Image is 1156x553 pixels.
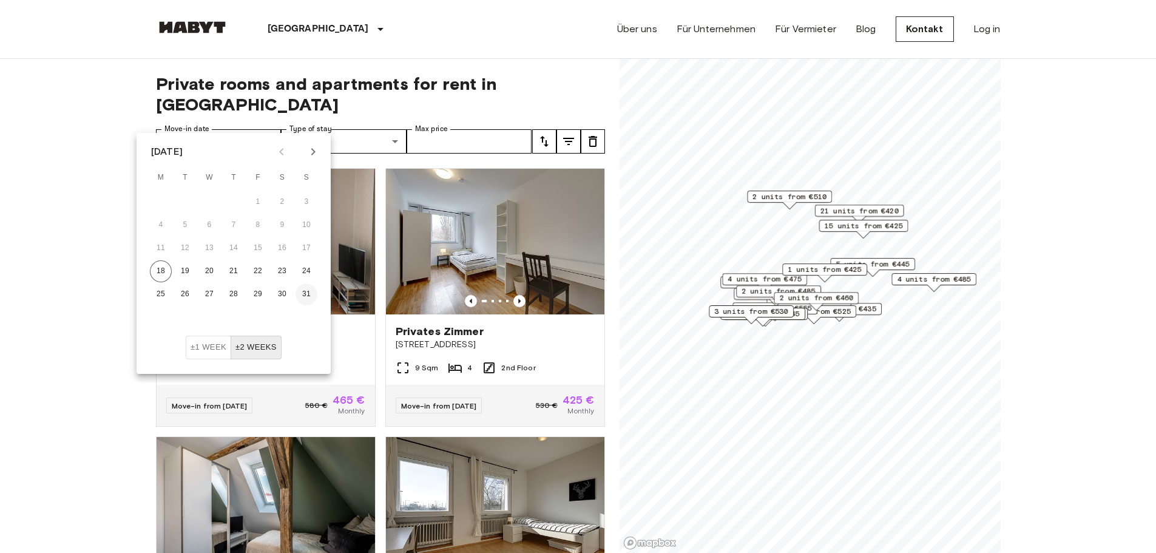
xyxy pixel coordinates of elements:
[720,308,805,327] div: Map marker
[174,166,196,190] span: Tuesday
[714,306,788,317] span: 3 units from €530
[896,16,954,42] a: Kontakt
[709,305,794,324] div: Map marker
[563,395,595,405] span: 425 €
[296,260,317,282] button: 24
[198,166,220,190] span: Wednesday
[734,288,819,307] div: Map marker
[150,166,172,190] span: Monday
[338,405,365,416] span: Monthly
[247,283,269,305] button: 29
[467,362,472,373] span: 4
[777,306,851,317] span: 2 units from €525
[536,400,558,411] span: 530 €
[386,169,604,314] img: Marketing picture of unit DE-09-022-04M
[186,336,282,359] div: Move In Flexibility
[223,283,245,305] button: 28
[231,336,282,359] button: ±2 weeks
[271,260,293,282] button: 23
[677,22,755,36] a: Für Unternehmen
[289,124,332,134] label: Type of stay
[271,166,293,190] span: Saturday
[223,166,245,190] span: Thursday
[268,22,369,36] p: [GEOGRAPHIC_DATA]
[174,283,196,305] button: 26
[728,274,802,285] span: 4 units from €475
[736,285,821,304] div: Map marker
[271,283,293,305] button: 30
[897,274,971,285] span: 4 units from €485
[501,362,535,373] span: 2nd Floor
[513,295,526,307] button: Previous image
[303,141,323,162] button: Next month
[305,400,328,411] span: 580 €
[223,260,245,282] button: 21
[296,283,317,305] button: 31
[824,220,902,231] span: 15 units from €425
[172,401,248,410] span: Move-in from [DATE]
[247,260,269,282] button: 22
[720,276,805,295] div: Map marker
[797,303,882,322] div: Map marker
[415,362,439,373] span: 9 Sqm
[779,293,853,304] span: 2 units from €460
[556,129,581,154] button: tune
[385,168,605,427] a: Marketing picture of unit DE-09-022-04MPrevious imagePrevious imagePrivates Zimmer[STREET_ADDRESS...
[617,22,657,36] a: Über uns
[732,302,817,321] div: Map marker
[150,260,172,282] button: 18
[198,283,220,305] button: 27
[742,286,816,297] span: 2 units from €485
[722,273,807,292] div: Map marker
[820,205,898,216] span: 21 units from €420
[396,339,595,351] span: [STREET_ADDRESS]
[174,260,196,282] button: 19
[156,73,605,115] span: Private rooms and apartments for rent in [GEOGRAPHIC_DATA]
[856,22,876,36] a: Blog
[830,258,915,277] div: Map marker
[752,191,826,202] span: 2 units from €510
[401,401,477,410] span: Move-in from [DATE]
[623,536,677,550] a: Mapbox logo
[150,283,172,305] button: 25
[465,295,477,307] button: Previous image
[581,129,605,154] button: tune
[186,336,231,359] button: ±1 week
[788,264,862,275] span: 1 units from €425
[771,305,856,324] div: Map marker
[156,21,229,33] img: Habyt
[782,263,867,282] div: Map marker
[973,22,1001,36] a: Log in
[333,395,365,405] span: 465 €
[198,260,220,282] button: 20
[774,292,859,311] div: Map marker
[814,205,904,223] div: Map marker
[726,308,800,319] span: 1 units from €445
[151,144,183,159] div: [DATE]
[296,166,317,190] span: Sunday
[164,124,209,134] label: Move-in date
[415,124,448,134] label: Max price
[567,405,594,416] span: Monthly
[747,191,832,209] div: Map marker
[247,166,269,190] span: Friday
[819,220,908,239] div: Map marker
[396,324,484,339] span: Privates Zimmer
[836,259,910,270] span: 5 units from €445
[775,22,836,36] a: Für Vermieter
[723,308,808,327] div: Map marker
[891,273,976,292] div: Map marker
[802,304,876,314] span: 5 units from €435
[532,129,556,154] button: tune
